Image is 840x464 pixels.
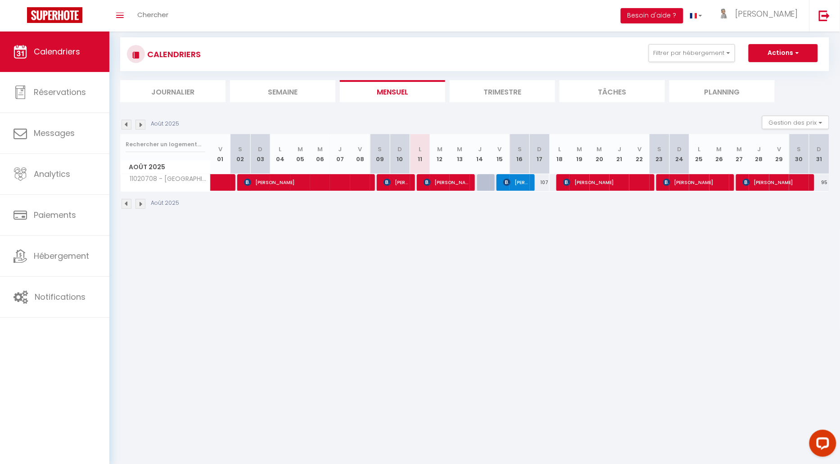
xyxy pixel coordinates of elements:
th: 05 [290,134,310,174]
abbr: D [817,145,822,153]
abbr: M [457,145,463,153]
abbr: D [258,145,262,153]
span: Réservations [34,86,86,98]
abbr: M [437,145,443,153]
span: Messages [34,127,75,139]
button: Actions [749,44,818,62]
span: Hébergement [34,250,89,261]
th: 30 [789,134,809,174]
span: Analytics [34,168,70,180]
abbr: J [478,145,482,153]
th: 16 [510,134,529,174]
abbr: M [317,145,323,153]
th: 25 [689,134,709,174]
abbr: D [537,145,542,153]
li: Journalier [120,80,226,102]
img: Super Booking [27,7,82,23]
abbr: V [498,145,502,153]
th: 19 [569,134,589,174]
abbr: L [279,145,282,153]
abbr: L [558,145,561,153]
span: [PERSON_NAME] [743,174,809,191]
th: 01 [211,134,230,174]
span: Notifications [35,291,86,302]
th: 17 [530,134,550,174]
abbr: S [657,145,661,153]
span: 11020708 - [GEOGRAPHIC_DATA] 23 [122,174,212,184]
th: 14 [470,134,490,174]
span: [PERSON_NAME] [735,8,798,19]
th: 03 [250,134,270,174]
abbr: M [577,145,583,153]
span: Paiements [34,209,76,221]
li: Trimestre [450,80,555,102]
abbr: J [339,145,342,153]
abbr: S [238,145,242,153]
div: 95 [809,174,829,191]
div: 107 [530,174,550,191]
img: ... [716,8,729,20]
img: logout [819,10,830,21]
li: Mensuel [340,80,445,102]
p: Août 2025 [151,120,179,128]
button: Besoin d'aide ? [621,8,683,23]
th: 20 [590,134,610,174]
th: 10 [390,134,410,174]
span: [PERSON_NAME] [244,174,370,191]
input: Rechercher un logement... [126,136,205,153]
th: 18 [550,134,569,174]
abbr: S [378,145,382,153]
th: 22 [629,134,649,174]
th: 08 [350,134,370,174]
span: [PERSON_NAME] [563,174,649,191]
th: 06 [310,134,330,174]
h3: CALENDRIERS [145,44,201,64]
p: Août 2025 [151,199,179,207]
span: Août 2025 [121,161,210,174]
abbr: L [698,145,701,153]
th: 11 [410,134,430,174]
abbr: V [218,145,222,153]
abbr: J [758,145,761,153]
th: 07 [330,134,350,174]
th: 09 [370,134,390,174]
abbr: V [358,145,362,153]
th: 12 [430,134,450,174]
th: 27 [729,134,749,174]
li: Planning [669,80,775,102]
th: 29 [769,134,789,174]
abbr: J [618,145,621,153]
th: 28 [749,134,769,174]
abbr: D [398,145,402,153]
abbr: V [637,145,641,153]
abbr: S [797,145,801,153]
span: [PERSON_NAME] [663,174,729,191]
span: [PERSON_NAME] [503,174,530,191]
button: Gestion des prix [762,116,829,129]
abbr: S [518,145,522,153]
th: 24 [669,134,689,174]
th: 21 [610,134,629,174]
th: 15 [490,134,510,174]
abbr: M [597,145,602,153]
th: 31 [809,134,829,174]
span: Chercher [137,10,168,19]
li: Semaine [230,80,335,102]
abbr: M [717,145,722,153]
th: 13 [450,134,470,174]
iframe: LiveChat chat widget [802,426,840,464]
abbr: M [736,145,742,153]
abbr: L [419,145,421,153]
span: [PERSON_NAME] [384,174,410,191]
abbr: V [777,145,781,153]
abbr: D [677,145,682,153]
span: Calendriers [34,46,80,57]
th: 04 [270,134,290,174]
li: Tâches [560,80,665,102]
th: 23 [650,134,669,174]
button: Filtrer par hébergement [649,44,735,62]
th: 26 [709,134,729,174]
span: [PERSON_NAME] [424,174,470,191]
th: 02 [230,134,250,174]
